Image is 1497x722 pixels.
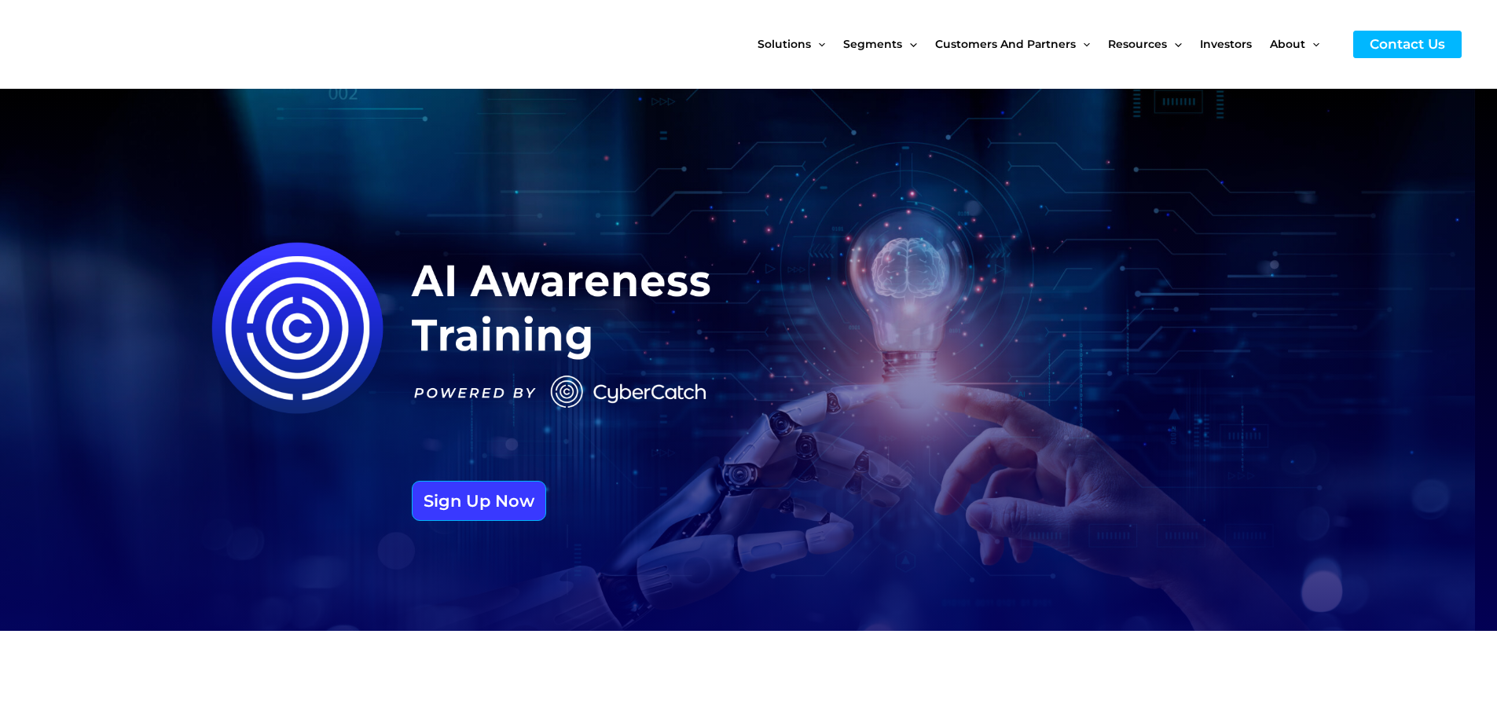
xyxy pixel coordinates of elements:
[1108,11,1167,77] span: Resources
[1353,31,1462,58] a: Contact Us
[412,481,546,521] a: Sign Up Now
[843,11,902,77] span: Segments
[1200,11,1270,77] a: Investors
[1270,11,1305,77] span: About
[758,11,811,77] span: Solutions
[935,11,1076,77] span: Customers and Partners
[28,12,216,77] img: CyberCatch
[1076,11,1090,77] span: Menu Toggle
[811,11,825,77] span: Menu Toggle
[1200,11,1252,77] span: Investors
[902,11,916,77] span: Menu Toggle
[758,11,1337,77] nav: Site Navigation: New Main Menu
[1167,11,1181,77] span: Menu Toggle
[424,493,534,509] span: Sign Up Now
[1305,11,1319,77] span: Menu Toggle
